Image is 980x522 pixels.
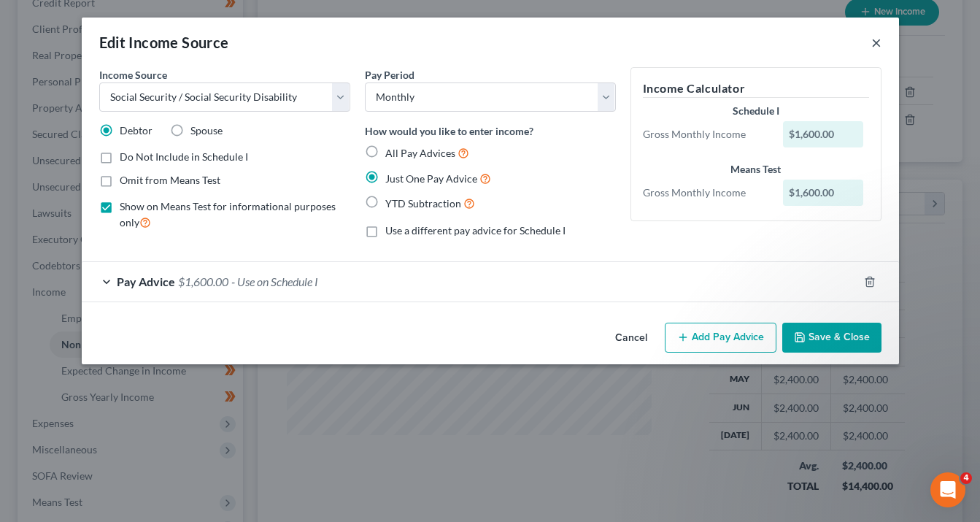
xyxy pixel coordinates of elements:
span: $1,600.00 [178,275,228,288]
span: Omit from Means Test [120,174,220,186]
div: Send us a message [30,184,244,199]
div: Adding Income [30,351,244,366]
div: Adding Income [21,345,271,372]
div: Edit Income Source [99,32,229,53]
span: Income Source [99,69,167,81]
img: Profile image for Emma [201,23,231,53]
button: Cancel [603,324,659,353]
div: Means Test [643,162,869,177]
div: Statement of Financial Affairs - Property Repossessed, Foreclosed, Garnished, Attached, Seized, o... [30,378,244,424]
button: Add Pay Advice [665,323,776,353]
button: Save & Close [782,323,881,353]
span: Search for help [30,248,118,264]
p: Hi there! [29,104,263,128]
div: Schedule I [643,104,869,118]
div: Gross Monthly Income [636,185,776,200]
div: Gross Monthly Income [636,127,776,142]
span: Show on Means Test for informational purposes only [120,200,336,229]
button: Help [195,388,292,446]
label: How would you like to enter income? [365,123,533,139]
div: We typically reply in a few hours [30,199,244,215]
span: Pay Advice [117,275,175,288]
div: $1,600.00 [783,121,863,147]
span: - Use on Schedule I [231,275,318,288]
span: Messages [121,424,171,434]
span: 4 [960,472,972,484]
span: Home [32,424,65,434]
h5: Income Calculator [643,80,869,98]
div: Send us a messageWe typically reply in a few hours [15,172,277,227]
label: Pay Period [365,67,414,82]
button: Messages [97,388,194,446]
span: Spouse [190,124,223,137]
button: × [871,34,881,51]
img: logo [29,30,144,48]
div: Statement of Financial Affairs - Property Repossessed, Foreclosed, Garnished, Attached, Seized, o... [21,372,271,430]
div: Attorney's Disclosure of Compensation [21,318,271,345]
span: Help [231,424,255,434]
span: YTD Subtraction [385,197,461,210]
span: All Pay Advices [385,147,455,159]
span: Just One Pay Advice [385,172,477,185]
img: Profile image for Katie [174,23,203,53]
iframe: Intercom live chat [930,472,965,507]
p: How can we help? [29,128,263,153]
img: Profile image for Lindsey [229,23,258,53]
div: Statement of Financial Affairs - Payments Made in the Last 90 days [30,282,244,312]
span: Debtor [120,124,153,137]
div: Attorney's Disclosure of Compensation [30,324,244,339]
span: Use a different pay advice for Schedule I [385,224,566,237]
button: Search for help [21,241,271,270]
div: $1,600.00 [783,180,863,206]
div: Statement of Financial Affairs - Payments Made in the Last 90 days [21,276,271,318]
span: Do Not Include in Schedule I [120,150,248,163]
